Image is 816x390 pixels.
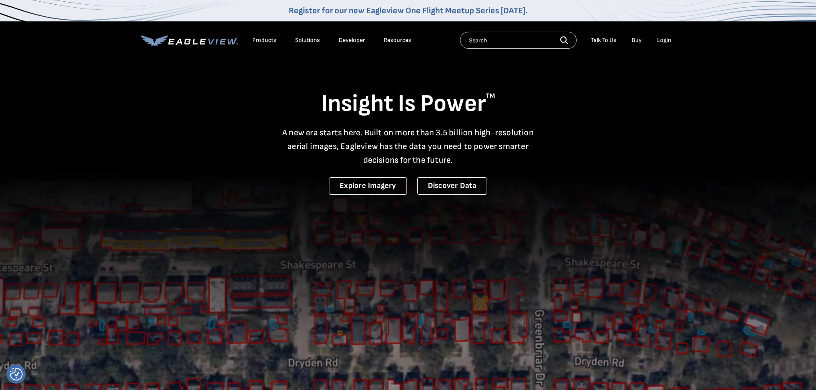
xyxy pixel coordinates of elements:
[417,177,487,195] a: Discover Data
[384,36,411,44] div: Resources
[295,36,320,44] div: Solutions
[591,36,616,44] div: Talk To Us
[632,36,642,44] a: Buy
[657,36,671,44] div: Login
[460,32,577,49] input: Search
[329,177,407,195] a: Explore Imagery
[10,368,23,381] button: Consent Preferences
[486,92,495,100] sup: TM
[10,368,23,381] img: Revisit consent button
[277,126,539,167] p: A new era starts here. Built on more than 3.5 billion high-resolution aerial images, Eagleview ha...
[141,89,676,119] h1: Insight Is Power
[252,36,276,44] div: Products
[289,6,528,16] a: Register for our new Eagleview One Flight Meetup Series [DATE].
[339,36,365,44] a: Developer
